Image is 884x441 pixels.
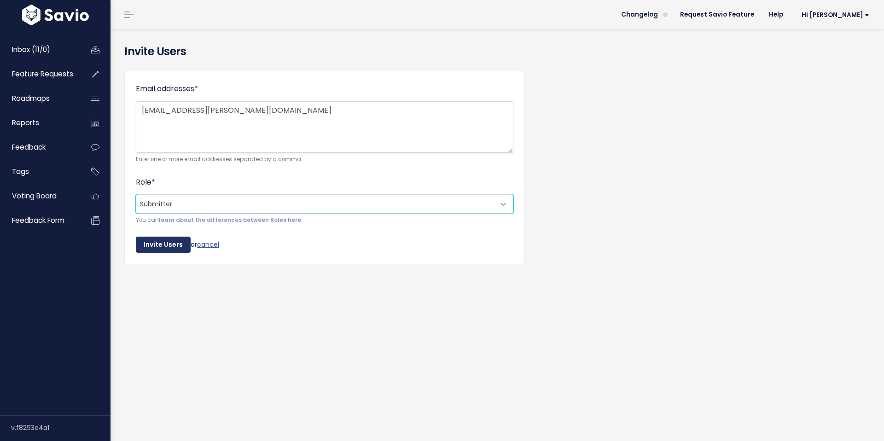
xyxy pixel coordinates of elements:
a: Roadmaps [2,88,76,109]
span: Voting Board [12,191,57,201]
a: Help [762,8,791,22]
span: Changelog [621,12,658,18]
div: v.f8293e4a1 [11,416,110,440]
a: Tags [2,161,76,182]
span: Submitter [136,194,513,214]
small: Enter one or more email addresses separated by a comma. [136,155,513,164]
input: Invite Users [136,237,191,253]
small: You can . [136,215,513,225]
a: Feedback form [2,210,76,231]
a: Reports [2,112,76,133]
span: Roadmaps [12,93,50,103]
a: cancel [197,239,219,249]
span: Reports [12,118,39,128]
span: Feature Requests [12,69,73,79]
label: Role [136,176,155,189]
a: Voting Board [2,186,76,207]
label: Email addresses [136,82,198,96]
h4: Invite Users [124,43,870,60]
a: Inbox (11/0) [2,39,76,60]
span: Tags [12,167,29,176]
a: Request Savio Feature [673,8,762,22]
img: logo-white.9d6f32f41409.svg [20,5,91,25]
span: Inbox (11/0) [12,45,50,54]
a: Hi [PERSON_NAME] [791,8,877,22]
span: Feedback form [12,215,64,225]
a: learn about the differences between Roles here [159,216,301,224]
a: Feedback [2,137,76,158]
a: Feature Requests [2,64,76,85]
span: Submitter [136,195,494,213]
span: Feedback [12,142,46,152]
form: or [136,82,513,253]
span: Hi [PERSON_NAME] [802,12,869,18]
